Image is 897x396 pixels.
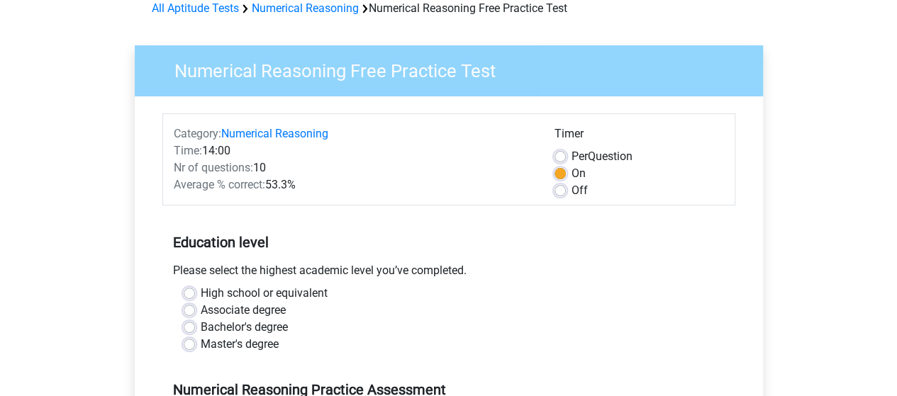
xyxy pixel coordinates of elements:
[163,159,544,176] div: 10
[572,149,588,163] span: Per
[572,148,633,165] label: Question
[157,55,752,82] h3: Numerical Reasoning Free Practice Test
[221,127,328,140] a: Numerical Reasoning
[201,285,328,302] label: High school or equivalent
[572,165,586,182] label: On
[163,176,544,193] div: 53.3%
[201,336,279,353] label: Master's degree
[173,228,725,256] h5: Education level
[174,144,202,157] span: Time:
[201,302,286,319] label: Associate degree
[572,182,588,199] label: Off
[252,1,359,15] a: Numerical Reasoning
[163,142,544,159] div: 14:00
[162,262,735,285] div: Please select the highest academic level you’ve completed.
[174,127,221,140] span: Category:
[174,178,265,191] span: Average % correct:
[152,1,239,15] a: All Aptitude Tests
[201,319,288,336] label: Bachelor's degree
[555,125,724,148] div: Timer
[174,161,253,174] span: Nr of questions:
